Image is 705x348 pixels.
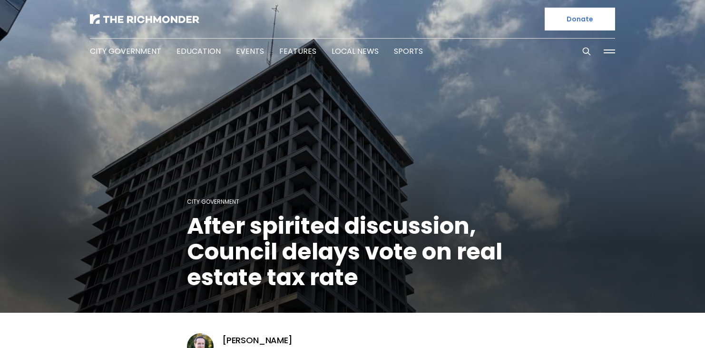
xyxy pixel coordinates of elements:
h1: After spirited discussion, Council delays vote on real estate tax rate [187,213,518,290]
a: Features [279,46,316,57]
a: City Government [90,46,161,57]
a: Local News [332,46,379,57]
a: Donate [545,8,615,30]
a: City Government [187,198,239,206]
a: Education [176,46,221,57]
a: [PERSON_NAME] [222,335,293,346]
button: Search this site [579,44,594,59]
a: Events [236,46,264,57]
a: Sports [394,46,423,57]
img: The Richmonder [90,14,199,24]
